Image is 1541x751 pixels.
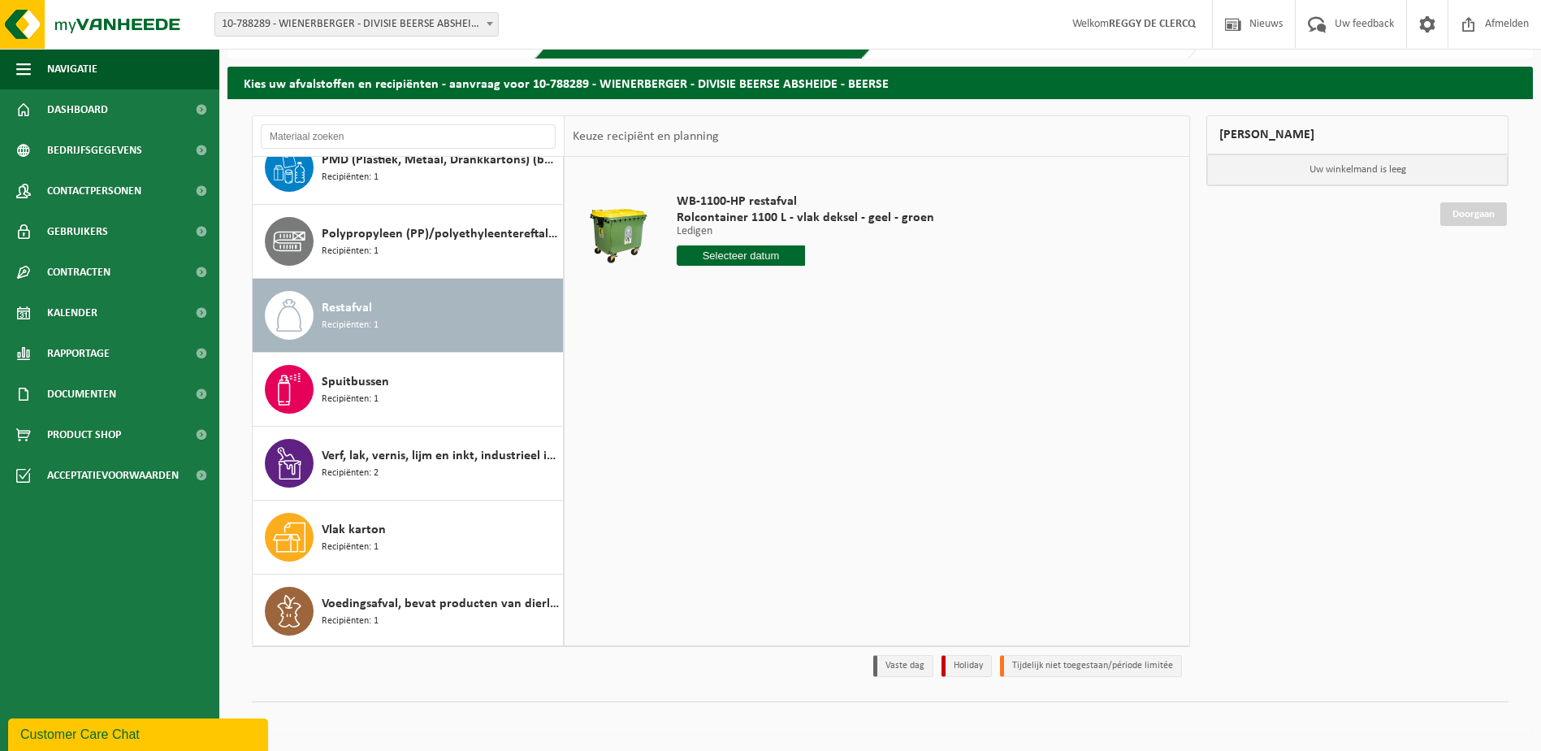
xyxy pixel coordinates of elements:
[47,130,142,171] span: Bedrijfsgegevens
[253,501,564,575] button: Vlak karton Recipiënten: 1
[47,333,110,374] span: Rapportage
[253,427,564,501] button: Verf, lak, vernis, lijm en inkt, industrieel in kleinverpakking Recipiënten: 2
[1207,154,1508,185] p: Uw winkelmand is leeg
[47,171,141,211] span: Contactpersonen
[47,252,110,293] span: Contracten
[1206,115,1509,154] div: [PERSON_NAME]
[322,520,386,540] span: Vlak karton
[322,298,372,318] span: Restafval
[322,392,379,407] span: Recipiënten: 1
[1000,655,1182,677] li: Tijdelijk niet toegestaan/période limitée
[322,614,379,629] span: Recipiënten: 1
[47,293,97,333] span: Kalender
[253,353,564,427] button: Spuitbussen Recipiënten: 1
[8,715,271,751] iframe: chat widget
[227,67,1533,98] h2: Kies uw afvalstoffen en recipiënten - aanvraag voor 10-788289 - WIENERBERGER - DIVISIE BEERSE ABS...
[941,655,992,677] li: Holiday
[873,655,933,677] li: Vaste dag
[253,131,564,205] button: PMD (Plastiek, Metaal, Drankkartons) (bedrijven) Recipiënten: 1
[322,244,379,259] span: Recipiënten: 1
[214,12,499,37] span: 10-788289 - WIENERBERGER - DIVISIE BEERSE ABSHEIDE - BEERSE
[47,374,116,415] span: Documenten
[322,372,389,392] span: Spuitbussen
[677,245,806,266] input: Selecteer datum
[261,124,556,149] input: Materiaal zoeken
[253,279,564,353] button: Restafval Recipiënten: 1
[565,116,727,157] div: Keuze recipiënt en planning
[322,446,559,466] span: Verf, lak, vernis, lijm en inkt, industrieel in kleinverpakking
[47,89,108,130] span: Dashboard
[322,318,379,333] span: Recipiënten: 1
[253,205,564,279] button: Polypropyleen (PP)/polyethyleentereftalaat (PET) spanbanden Recipiënten: 1
[47,415,121,455] span: Product Shop
[677,210,934,226] span: Rolcontainer 1100 L - vlak deksel - geel - groen
[322,594,559,614] span: Voedingsafval, bevat producten van dierlijke oorsprong, onverpakt, categorie 3
[322,170,379,185] span: Recipiënten: 1
[47,211,108,252] span: Gebruikers
[322,466,379,481] span: Recipiënten: 2
[253,575,564,648] button: Voedingsafval, bevat producten van dierlijke oorsprong, onverpakt, categorie 3 Recipiënten: 1
[1109,18,1196,30] strong: REGGY DE CLERCQ
[322,150,559,170] span: PMD (Plastiek, Metaal, Drankkartons) (bedrijven)
[1440,202,1507,226] a: Doorgaan
[677,226,934,237] p: Ledigen
[322,540,379,555] span: Recipiënten: 1
[47,455,179,496] span: Acceptatievoorwaarden
[47,49,97,89] span: Navigatie
[215,13,498,36] span: 10-788289 - WIENERBERGER - DIVISIE BEERSE ABSHEIDE - BEERSE
[322,224,559,244] span: Polypropyleen (PP)/polyethyleentereftalaat (PET) spanbanden
[677,193,934,210] span: WB-1100-HP restafval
